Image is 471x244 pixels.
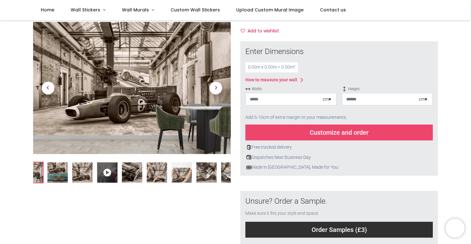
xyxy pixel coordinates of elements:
[33,42,63,134] a: Previous
[241,29,245,33] i: Add to wishlist
[71,7,100,13] span: Wall Stickers
[209,82,222,94] span: Next
[47,162,68,183] img: WS-42476-02
[323,96,331,103] div: cm ▾
[33,22,231,154] img: Classic Formula 1 Race Car Wall Mural Wallpaper
[221,162,242,183] img: Extra product image
[245,222,433,238] div: Order Samples (£3)
[42,82,54,94] span: Previous
[245,144,433,151] div: Free tracked delivery
[446,219,465,238] iframe: Brevo live chat
[245,62,298,72] div: 0.00 m x 0.00 m = 0.00 m²
[245,196,433,207] div: Unsure? Order a Sample.
[342,86,433,92] span: Height
[245,111,433,125] div: Add 5-10cm of extra margin to your measurements.
[245,125,433,140] div: Customize and order
[236,7,304,13] span: Upload Custom Mural Image
[122,162,142,183] img: Extra product image
[245,77,297,83] div: How to measure your wall
[72,162,93,183] img: WS-42476-03
[419,96,427,103] div: cm ▾
[172,162,192,183] img: Extra product image
[245,154,433,161] div: Dispatches Next Business Day
[245,86,337,92] span: Width
[246,165,251,170] img: uk
[245,210,433,217] div: Make sure it fits your style and space.
[245,164,433,171] div: Made in [GEOGRAPHIC_DATA], Made for You
[147,162,167,183] img: Extra product image
[41,7,54,13] span: Home
[240,26,285,37] button: Add to wishlistAdd to wishlist
[245,46,433,57] div: Enter Dimensions
[320,7,346,13] span: Contact us
[196,162,217,183] img: Extra product image
[201,42,231,134] a: Next
[171,7,220,13] span: Custom Wall Stickers
[122,7,149,13] span: Wall Murals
